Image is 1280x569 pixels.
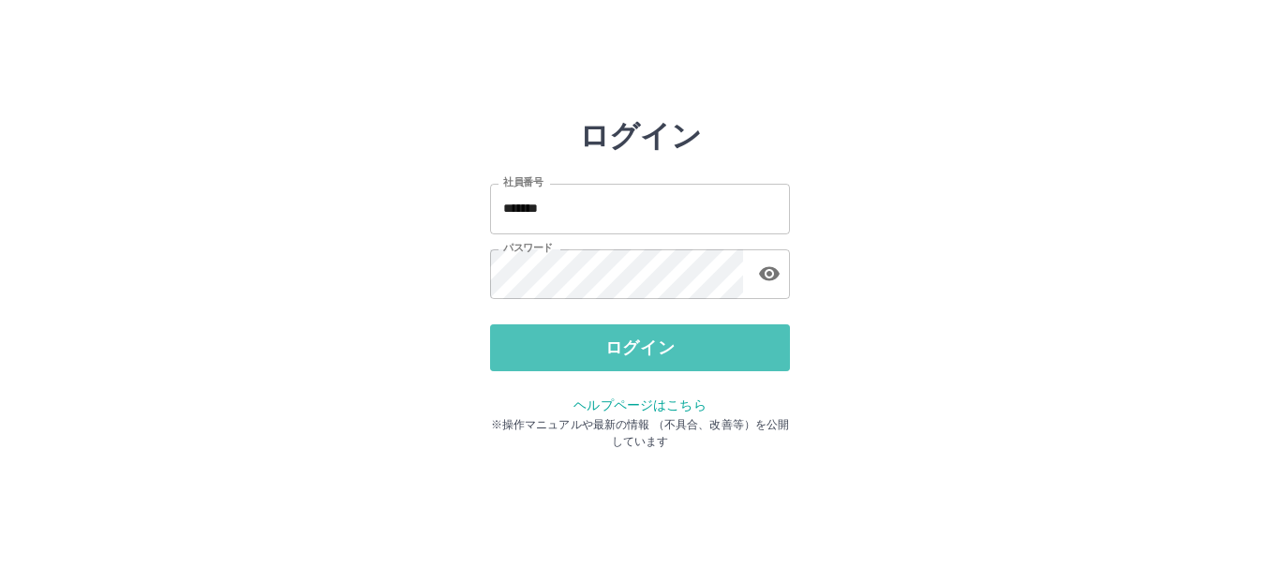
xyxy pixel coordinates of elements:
[490,416,790,450] p: ※操作マニュアルや最新の情報 （不具合、改善等）を公開しています
[573,397,706,412] a: ヘルプページはこちら
[503,241,553,255] label: パスワード
[579,118,702,154] h2: ログイン
[503,175,543,189] label: 社員番号
[490,324,790,371] button: ログイン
